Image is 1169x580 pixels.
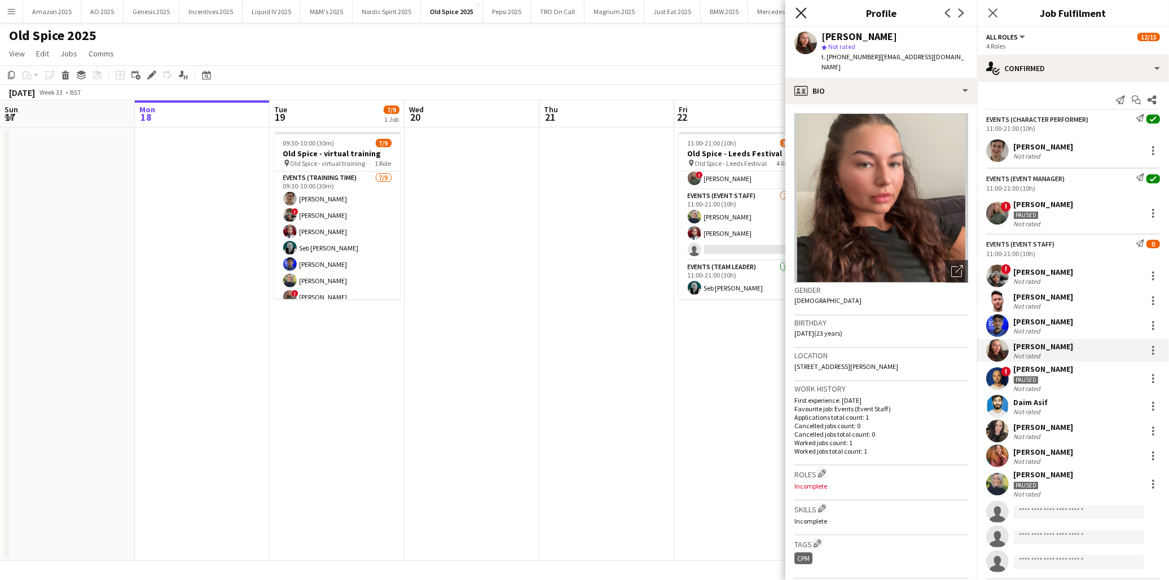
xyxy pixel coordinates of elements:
[1013,422,1073,432] div: [PERSON_NAME]
[274,104,287,115] span: Tue
[139,104,155,115] span: Mon
[794,552,812,564] div: CPM
[794,482,968,490] p: Incomplete
[677,111,688,124] span: 22
[375,159,392,168] span: 1 Role
[977,6,1169,20] h3: Job Fulfilment
[1013,447,1073,457] div: [PERSON_NAME]
[679,190,805,261] app-card-role: Events (Event Staff)2/311:00-21:00 (10h)[PERSON_NAME][PERSON_NAME]
[777,159,796,168] span: 4 Roles
[1146,240,1160,248] span: 0
[1001,201,1011,212] span: !
[32,46,54,61] a: Edit
[9,27,96,44] h1: Old Spice 2025
[1013,407,1043,416] div: Not rated
[1013,351,1043,360] div: Not rated
[531,1,584,23] button: TRO On Call
[679,132,805,299] app-job-card: 11:00-21:00 (10h)5/6Old Spice - Leeds Festival Old Spice - Leeds Festival4 Roles![PERSON_NAME]Eve...
[273,111,287,124] span: 19
[794,113,968,283] img: Crew avatar or photo
[544,104,558,115] span: Thu
[483,1,531,23] button: Pepsi 2025
[1013,302,1043,310] div: Not rated
[292,208,298,215] span: !
[828,42,855,51] span: Not rated
[794,362,898,371] span: [STREET_ADDRESS][PERSON_NAME]
[821,52,964,71] span: | [EMAIL_ADDRESS][DOMAIN_NAME]
[986,184,1160,192] div: 11:00-21:00 (10h)
[1013,152,1043,160] div: Not rated
[1013,327,1043,335] div: Not rated
[1137,33,1160,41] span: 12/15
[1013,376,1039,384] div: Paused
[179,1,243,23] button: Incentives 2025
[688,139,737,147] span: 11:00-21:00 (10h)
[794,468,968,480] h3: Roles
[1013,364,1073,374] div: [PERSON_NAME]
[5,46,29,61] a: View
[81,1,124,23] button: AO 2025
[291,159,366,168] span: Old Spice - virtual training
[794,517,968,525] p: Incomplete
[5,104,18,115] span: Sun
[9,49,25,59] span: View
[794,296,862,305] span: [DEMOGRAPHIC_DATA]
[1013,490,1043,498] div: Not rated
[794,318,968,328] h3: Birthday
[679,261,805,299] app-card-role: Events (Team Leader)1/111:00-21:00 (10h)Seb [PERSON_NAME]
[794,285,968,295] h3: Gender
[748,1,809,23] button: Mercedes 2025
[56,46,82,61] a: Jobs
[794,447,968,455] p: Worked jobs total count: 1
[23,1,81,23] button: Amazon 2025
[274,172,401,341] app-card-role: Events (Training Time)7/909:30-10:00 (30m)[PERSON_NAME]![PERSON_NAME][PERSON_NAME]Seb [PERSON_NAM...
[644,1,701,23] button: Just Eat 2025
[794,350,968,361] h3: Location
[794,384,968,394] h3: Work history
[292,290,298,297] span: !
[60,49,77,59] span: Jobs
[785,6,977,20] h3: Profile
[1013,199,1073,209] div: [PERSON_NAME]
[1001,367,1011,377] span: !
[542,111,558,124] span: 21
[794,538,968,550] h3: Tags
[376,139,392,147] span: 7/9
[821,52,880,61] span: t. [PHONE_NUMBER]
[243,1,301,23] button: Liquid IV 2025
[421,1,483,23] button: Old Spice 2025
[986,249,1160,258] div: 11:00-21:00 (10h)
[696,172,703,178] span: !
[283,139,335,147] span: 09:30-10:00 (30m)
[1001,264,1011,274] span: !
[1013,277,1043,285] div: Not rated
[986,42,1160,50] div: 4 Roles
[1013,142,1073,152] div: [PERSON_NAME]
[780,139,796,147] span: 5/6
[785,77,977,104] div: Bio
[695,159,767,168] span: Old Spice - Leeds Festival
[301,1,353,23] button: M&M's 2025
[89,49,114,59] span: Comms
[794,503,968,515] h3: Skills
[274,132,401,299] app-job-card: 09:30-10:00 (30m)7/9Old Spice - virtual training Old Spice - virtual training1 RoleEvents (Traini...
[1013,317,1073,327] div: [PERSON_NAME]
[1013,397,1048,407] div: Daim Asif
[3,111,18,124] span: 17
[36,49,49,59] span: Edit
[794,438,968,447] p: Worked jobs count: 1
[821,32,897,42] div: [PERSON_NAME]
[353,1,421,23] button: Nordic Spirit 2025
[679,104,688,115] span: Fri
[946,260,968,283] div: Open photos pop-in
[1013,292,1073,302] div: [PERSON_NAME]
[407,111,424,124] span: 20
[794,396,968,405] p: First experience: [DATE]
[986,33,1018,41] span: All roles
[384,115,399,124] div: 1 Job
[124,1,179,23] button: Genesis 2025
[1013,432,1043,441] div: Not rated
[794,430,968,438] p: Cancelled jobs total count: 0
[794,329,842,337] span: [DATE] (23 years)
